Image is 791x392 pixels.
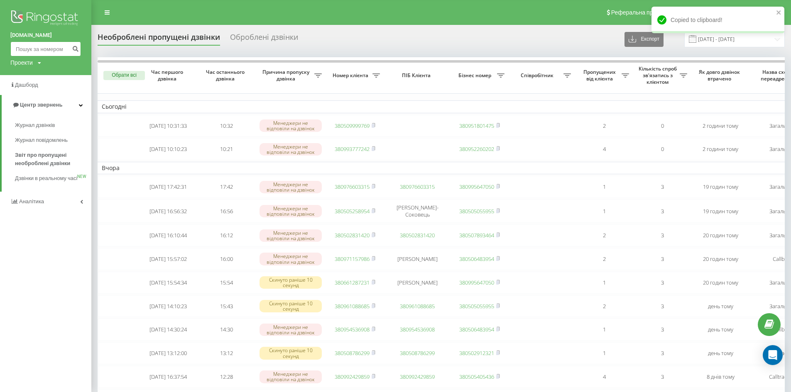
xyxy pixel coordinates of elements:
[139,224,197,246] td: [DATE] 16:10:44
[335,255,370,263] a: 380971157986
[15,171,91,186] a: Дзвінки в реальному часіNEW
[20,102,62,108] span: Центр звернень
[633,115,691,137] td: 0
[204,69,249,82] span: Час останнього дзвінка
[15,148,91,171] a: Звіт про пропущені необроблені дзвінки
[19,198,44,205] span: Аналiтика
[197,342,255,364] td: 13:12
[691,295,749,317] td: день тому
[691,176,749,198] td: 19 годин тому
[15,151,87,168] span: Звіт про пропущені необроблені дзвінки
[139,319,197,341] td: [DATE] 14:30:24
[575,138,633,160] td: 4
[335,145,370,153] a: 380993777242
[575,295,633,317] td: 2
[624,32,664,47] button: Експорт
[459,145,494,153] a: 380952260202
[459,231,494,239] a: 380507893464
[15,133,91,148] a: Журнал повідомлень
[698,69,743,82] span: Як довго дзвінок втрачено
[579,69,622,82] span: Пропущених від клієнта
[391,72,443,79] span: ПІБ Клієнта
[139,295,197,317] td: [DATE] 14:10:23
[260,119,322,132] div: Менеджери не відповіли на дзвінок
[15,174,77,183] span: Дзвінки в реальному часі
[260,324,322,336] div: Менеджери не відповіли на дзвінок
[575,366,633,388] td: 4
[139,366,197,388] td: [DATE] 16:37:54
[197,224,255,246] td: 16:12
[2,95,91,115] a: Центр звернень
[575,248,633,270] td: 2
[691,319,749,341] td: день тому
[633,138,691,160] td: 0
[633,200,691,223] td: 3
[384,272,451,294] td: [PERSON_NAME]
[197,295,255,317] td: 15:43
[230,33,298,46] div: Оброблені дзвінки
[260,347,322,359] div: Скинуто раніше 10 секунд
[400,326,435,333] a: 380954536908
[691,366,749,388] td: 8 днів тому
[459,302,494,310] a: 380505055955
[260,370,322,383] div: Менеджери не відповіли на дзвінок
[15,121,55,129] span: Журнал дзвінків
[633,272,691,294] td: 3
[335,302,370,310] a: 380961088685
[197,138,255,160] td: 10:21
[260,300,322,312] div: Скинуто раніше 10 секунд
[459,349,494,357] a: 380502912321
[103,71,145,80] button: Обрати всі
[335,349,370,357] a: 380508786299
[260,276,322,289] div: Скинуто раніше 10 секунд
[197,200,255,223] td: 16:56
[633,224,691,246] td: 3
[459,279,494,286] a: 380995647050
[459,183,494,190] a: 380995647050
[146,69,191,82] span: Час першого дзвінка
[633,366,691,388] td: 3
[260,205,322,217] div: Менеджери не відповіли на дзвінок
[197,115,255,137] td: 10:32
[637,66,680,85] span: Кількість спроб зв'язатись з клієнтом
[691,138,749,160] td: 2 години тому
[691,248,749,270] td: 20 годин тому
[335,279,370,286] a: 380661287231
[459,207,494,215] a: 380505055955
[611,9,672,16] span: Реферальна програма
[260,181,322,193] div: Менеджери не відповіли на дзвінок
[575,272,633,294] td: 1
[763,345,783,365] div: Open Intercom Messenger
[400,373,435,380] a: 380992429859
[633,342,691,364] td: 3
[575,200,633,223] td: 1
[455,72,497,79] span: Бізнес номер
[459,326,494,333] a: 380506483954
[197,272,255,294] td: 15:54
[15,118,91,133] a: Журнал дзвінків
[139,272,197,294] td: [DATE] 15:54:34
[651,7,784,33] div: Copied to clipboard!
[139,200,197,223] td: [DATE] 16:56:32
[400,183,435,190] a: 380976603315
[459,122,494,129] a: 380951801475
[335,207,370,215] a: 380505258954
[10,41,81,56] input: Пошук за номером
[575,342,633,364] td: 1
[139,248,197,270] td: [DATE] 15:57:02
[575,319,633,341] td: 1
[10,8,81,29] img: Ringostat logo
[197,319,255,341] td: 14:30
[575,115,633,137] td: 2
[260,253,322,265] div: Менеджери не відповіли на дзвінок
[384,248,451,270] td: [PERSON_NAME]
[776,9,782,17] button: close
[633,295,691,317] td: 3
[335,231,370,239] a: 380502831420
[15,82,38,88] span: Дашборд
[335,122,370,129] a: 380509999769
[459,373,494,380] a: 380505405436
[335,373,370,380] a: 380992429859
[335,183,370,190] a: 380976603315
[335,326,370,333] a: 380954536908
